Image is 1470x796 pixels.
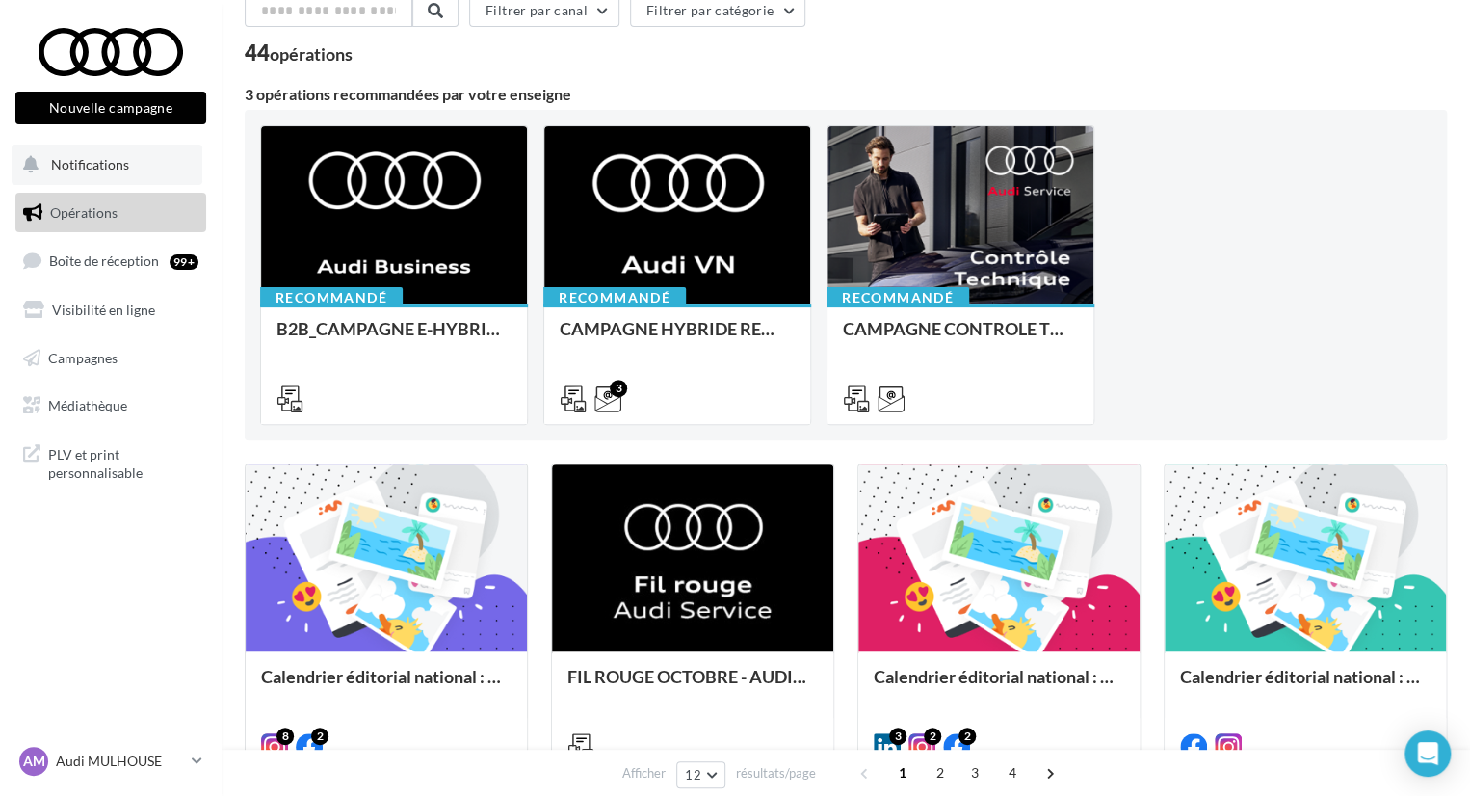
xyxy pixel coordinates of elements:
[260,287,403,308] div: Recommandé
[924,728,941,745] div: 2
[48,441,198,483] span: PLV et print personnalisable
[49,252,159,269] span: Boîte de réception
[12,145,202,185] button: Notifications
[270,45,353,63] div: opérations
[887,757,918,788] span: 1
[12,240,210,281] a: Boîte de réception99+
[958,728,976,745] div: 2
[1180,667,1431,705] div: Calendrier éditorial national : semaine du 15.09 au 21.09
[311,728,328,745] div: 2
[12,434,210,491] a: PLV et print personnalisable
[51,156,129,172] span: Notifications
[12,338,210,379] a: Campagnes
[567,667,818,705] div: FIL ROUGE OCTOBRE - AUDI SERVICE
[959,757,990,788] span: 3
[925,757,956,788] span: 2
[843,319,1078,358] div: CAMPAGNE CONTROLE TECHNIQUE 25€ OCTOBRE
[543,287,686,308] div: Recommandé
[170,254,198,270] div: 99+
[560,319,795,358] div: CAMPAGNE HYBRIDE RECHARGEABLE
[889,728,906,745] div: 3
[1404,730,1451,777] div: Open Intercom Messenger
[245,42,353,64] div: 44
[685,767,701,783] span: 12
[874,667,1124,705] div: Calendrier éditorial national : semaine du 22.09 au 28.09
[610,380,627,397] div: 3
[52,302,155,318] span: Visibilité en ligne
[276,319,512,358] div: B2B_CAMPAGNE E-HYBRID OCTOBRE
[12,385,210,426] a: Médiathèque
[997,757,1028,788] span: 4
[261,667,512,705] div: Calendrier éditorial national : semaine du 29.09 au 05.10
[622,764,666,783] span: Afficher
[15,743,206,780] a: AM Audi MULHOUSE
[12,193,210,233] a: Opérations
[12,290,210,331] a: Visibilité en ligne
[676,761,725,788] button: 12
[276,728,294,745] div: 8
[23,752,45,771] span: AM
[736,764,816,783] span: résultats/page
[50,204,118,221] span: Opérations
[827,287,969,308] div: Recommandé
[245,87,1447,102] div: 3 opérations recommandées par votre enseigne
[48,349,118,365] span: Campagnes
[48,397,127,413] span: Médiathèque
[15,92,206,124] button: Nouvelle campagne
[56,752,184,771] p: Audi MULHOUSE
